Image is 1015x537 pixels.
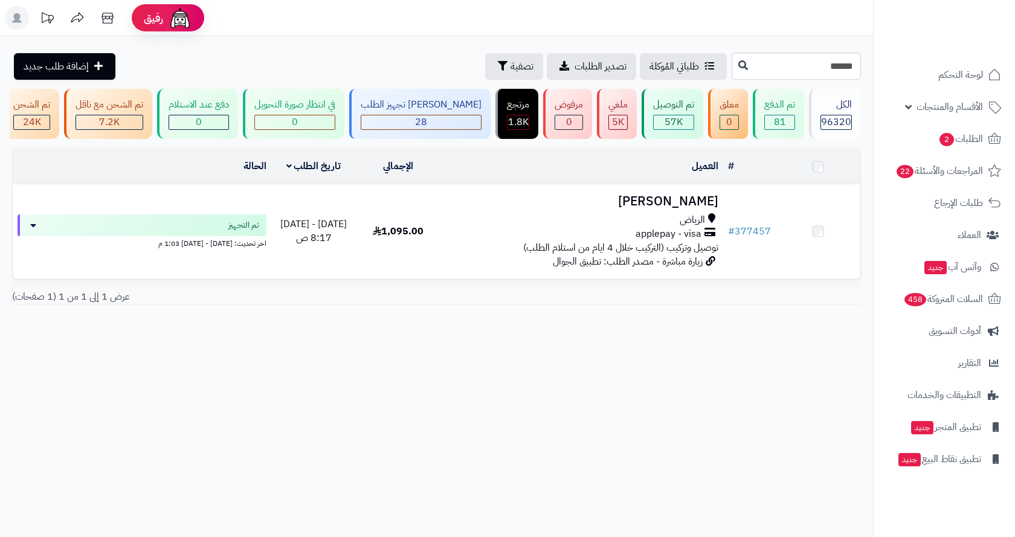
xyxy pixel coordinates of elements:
div: 0 [255,115,335,129]
div: في انتظار صورة التحويل [254,98,335,112]
a: الطلبات2 [881,124,1008,153]
div: تم الدفع [764,98,795,112]
div: 4997 [609,115,627,129]
span: وآتس آب [923,259,981,275]
a: تصدير الطلبات [547,53,636,80]
span: 96320 [821,115,851,129]
a: الإجمالي [383,159,413,173]
a: التقارير [881,349,1008,378]
span: 2 [939,133,954,146]
a: #377457 [728,224,771,239]
span: 0 [292,115,298,129]
button: تصفية [485,53,543,80]
span: تطبيق نقاط البيع [897,451,981,468]
span: زيارة مباشرة - مصدر الطلب: تطبيق الجوال [553,254,703,269]
span: الأقسام والمنتجات [917,98,983,115]
span: 28 [415,115,427,129]
span: [DATE] - [DATE] 8:17 ص [280,217,347,245]
a: العميل [692,159,718,173]
div: تم التوصيل [653,98,694,112]
span: توصيل وتركيب (التركيب خلال 4 ايام من استلام الطلب) [523,240,718,255]
a: تحديثات المنصة [32,6,62,33]
a: التطبيقات والخدمات [881,381,1008,410]
span: طلبات الإرجاع [934,195,983,211]
div: مرفوض [555,98,583,112]
div: ملغي [608,98,628,112]
span: 22 [897,165,913,178]
span: applepay - visa [636,227,701,241]
a: دفع عند الاستلام 0 [155,89,240,139]
a: تطبيق المتجرجديد [881,413,1008,442]
span: # [728,224,735,239]
a: تم التوصيل 57K [639,89,706,139]
a: في انتظار صورة التحويل 0 [240,89,347,139]
span: لوحة التحكم [938,66,983,83]
span: 24K [23,115,41,129]
div: 1838 [507,115,529,129]
a: المراجعات والأسئلة22 [881,156,1008,185]
div: 0 [169,115,228,129]
div: [PERSON_NAME] تجهيز الطلب [361,98,482,112]
span: طلباتي المُوكلة [649,59,699,74]
a: تم الدفع 81 [750,89,807,139]
a: لوحة التحكم [881,60,1008,89]
a: إضافة طلب جديد [14,53,115,80]
span: تصفية [511,59,533,74]
div: 28 [361,115,481,129]
div: تم الشحن [13,98,50,112]
a: تم الشحن مع ناقل 7.2K [62,89,155,139]
span: جديد [898,453,921,466]
span: 458 [904,293,926,306]
div: 7222 [76,115,143,129]
a: طلباتي المُوكلة [640,53,727,80]
span: تصدير الطلبات [575,59,627,74]
span: 81 [774,115,786,129]
span: 0 [566,115,572,129]
div: الكل [820,98,852,112]
a: وآتس آبجديد [881,252,1008,281]
a: تاريخ الطلب [286,159,341,173]
div: 56970 [654,115,694,129]
a: طلبات الإرجاع [881,188,1008,217]
div: اخر تحديث: [DATE] - [DATE] 1:03 م [18,236,266,249]
span: العملاء [958,227,981,243]
div: 24018 [14,115,50,129]
a: معلق 0 [706,89,750,139]
a: السلات المتروكة458 [881,285,1008,314]
a: أدوات التسويق [881,317,1008,346]
span: أدوات التسويق [929,323,981,339]
span: 1,095.00 [373,224,424,239]
a: العملاء [881,220,1008,249]
span: رفيق [144,11,163,25]
a: [PERSON_NAME] تجهيز الطلب 28 [347,89,493,139]
a: مرتجع 1.8K [493,89,541,139]
span: جديد [924,261,947,274]
span: 5K [612,115,624,129]
span: الرياض [680,213,705,227]
h3: [PERSON_NAME] [446,195,718,208]
span: 0 [726,115,732,129]
a: مرفوض 0 [541,89,594,139]
a: # [728,159,734,173]
span: التقارير [958,355,981,371]
span: الطلبات [938,130,983,147]
span: تطبيق المتجر [910,419,981,436]
span: السلات المتروكة [903,291,983,307]
span: التطبيقات والخدمات [907,387,981,404]
img: ai-face.png [168,6,192,30]
span: تم التجهيز [228,219,259,231]
span: 0 [196,115,202,129]
a: الحالة [243,159,266,173]
span: 1.8K [508,115,529,129]
a: ملغي 5K [594,89,639,139]
div: 0 [555,115,582,129]
span: جديد [911,421,933,434]
div: عرض 1 إلى 1 من 1 (1 صفحات) [3,290,437,304]
a: تطبيق نقاط البيعجديد [881,445,1008,474]
span: إضافة طلب جديد [24,59,89,74]
div: معلق [720,98,739,112]
a: الكل96320 [807,89,863,139]
span: المراجعات والأسئلة [895,162,983,179]
div: دفع عند الاستلام [169,98,229,112]
div: 0 [720,115,738,129]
